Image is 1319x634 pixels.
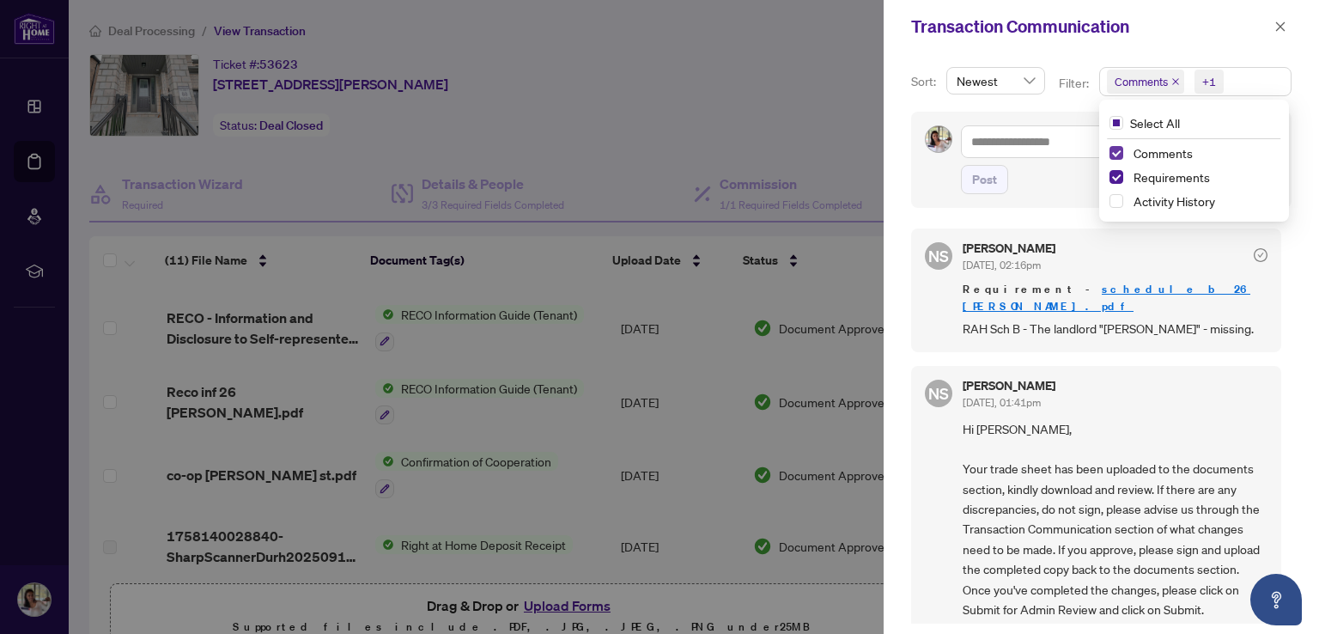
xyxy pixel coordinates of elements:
span: check-circle [1254,248,1267,262]
span: Comments [1127,143,1279,163]
span: Comments [1134,145,1193,161]
span: Newest [957,68,1035,94]
span: Comments [1115,73,1168,90]
p: Sort: [911,72,939,91]
span: close [1171,77,1180,86]
span: [DATE], 01:41pm [963,396,1041,409]
p: Filter: [1059,74,1091,93]
span: [DATE], 02:16pm [963,259,1041,271]
span: Select Comments [1109,146,1123,160]
span: Select Requirements [1109,170,1123,184]
button: Open asap [1250,574,1302,625]
span: Requirement - [963,281,1267,315]
span: RAH Sch B - The landlord "[PERSON_NAME]" - missing. [963,319,1267,338]
div: +1 [1202,73,1216,90]
span: NS [928,244,949,268]
span: Activity History [1134,193,1215,209]
span: Select All [1123,113,1187,132]
h5: [PERSON_NAME] [963,380,1055,392]
img: Profile Icon [926,126,951,152]
span: NS [928,381,949,405]
span: Select Activity History [1109,194,1123,208]
span: Requirements [1127,167,1279,187]
h5: [PERSON_NAME] [963,242,1055,254]
span: Requirements [1134,169,1210,185]
div: Transaction Communication [911,14,1269,40]
button: Post [961,165,1008,194]
span: Comments [1107,70,1184,94]
a: schedule b 26 [PERSON_NAME].pdf [963,282,1250,314]
span: close [1274,21,1286,33]
span: Activity History [1127,191,1279,211]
